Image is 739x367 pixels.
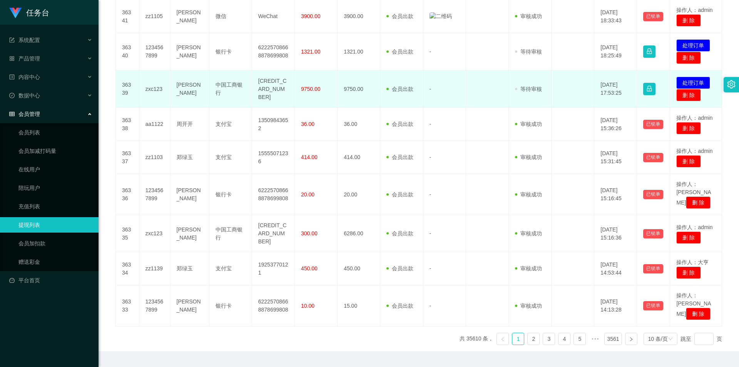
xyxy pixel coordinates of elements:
[643,153,663,162] button: 已锁单
[500,337,505,342] i: 图标: left
[676,89,701,101] button: 删 除
[430,265,431,271] span: -
[171,70,209,108] td: [PERSON_NAME]
[676,14,701,27] button: 删 除
[430,303,431,309] span: -
[676,7,712,13] span: 操作人：admin
[9,37,40,43] span: 系统配置
[116,108,139,141] td: 36338
[18,254,92,270] a: 赠送彩金
[643,120,663,129] button: 已锁单
[209,174,252,215] td: 银行卡
[430,121,431,127] span: -
[589,333,601,345] li: 向后 5 页
[558,333,570,345] li: 4
[528,333,539,345] a: 2
[9,74,15,80] i: 图标: profile
[594,252,637,285] td: [DATE] 14:53:44
[430,154,431,160] span: -
[460,333,494,345] li: 共 35610 条，
[594,108,637,141] td: [DATE] 15:36:26
[139,215,171,252] td: zxc123
[515,191,542,198] span: 审核成功
[9,74,40,80] span: 内容中心
[676,39,710,52] button: 处理订单
[209,33,252,70] td: 银行卡
[171,141,209,174] td: 郑绿玉
[252,252,295,285] td: 19253770121
[527,333,540,345] li: 2
[676,52,701,64] button: 删 除
[512,333,524,345] li: 1
[543,333,555,345] a: 3
[430,230,431,236] span: -
[252,33,295,70] td: 62225708668878699808
[543,333,555,345] li: 3
[676,148,712,154] span: 操作人：admin
[515,86,542,92] span: 等待审核
[430,86,431,92] span: -
[338,174,380,215] td: 20.00
[594,285,637,327] td: [DATE] 14:13:28
[301,191,314,198] span: 20.00
[116,174,139,215] td: 36336
[643,190,663,199] button: 已锁单
[301,265,318,271] span: 450.00
[18,199,92,214] a: 充值列表
[594,33,637,70] td: [DATE] 18:25:49
[171,252,209,285] td: 郑绿玉
[116,70,139,108] td: 36339
[604,333,622,345] li: 3561
[116,215,139,252] td: 36335
[116,252,139,285] td: 36334
[252,215,295,252] td: [CREDIT_CARD_NUMBER]
[209,285,252,327] td: 银行卡
[252,70,295,108] td: [CREDIT_CARD_NUMBER]
[643,301,663,310] button: 已锁单
[209,252,252,285] td: 支付宝
[116,33,139,70] td: 36340
[139,252,171,285] td: zz1139
[209,108,252,141] td: 支付宝
[18,162,92,177] a: 在线用户
[139,285,171,327] td: 1234567899
[338,215,380,252] td: 6286.00
[252,141,295,174] td: 15555071236
[18,217,92,233] a: 提现列表
[643,45,655,58] button: 图标: lock
[301,303,314,309] span: 10.00
[171,33,209,70] td: [PERSON_NAME]
[26,0,49,25] h1: 任务台
[301,49,321,55] span: 1321.00
[9,93,15,98] i: 图标: check-circle-o
[668,337,673,342] i: 图标: down
[676,155,701,168] button: 删 除
[209,141,252,174] td: 支付宝
[9,9,49,15] a: 任务台
[512,333,524,345] a: 1
[594,70,637,108] td: [DATE] 17:53:25
[116,285,139,327] td: 36333
[9,37,15,43] i: 图标: form
[727,80,736,89] i: 图标: setting
[643,229,663,238] button: 已锁单
[680,333,722,345] div: 跳至 页
[9,111,40,117] span: 会员管理
[338,285,380,327] td: 15.00
[301,230,318,236] span: 300.00
[338,141,380,174] td: 414.00
[116,141,139,174] td: 36337
[686,308,711,320] button: 删 除
[558,333,570,345] a: 4
[18,125,92,140] a: 会员列表
[515,230,542,236] span: 审核成功
[676,292,711,317] span: 操作人：[PERSON_NAME]
[605,333,621,345] a: 3561
[515,13,542,19] span: 审核成功
[676,115,712,121] span: 操作人：admin
[515,154,542,160] span: 审核成功
[9,55,40,62] span: 产品管理
[515,49,542,55] span: 等待审核
[9,273,92,288] a: 图标: dashboard平台首页
[9,92,40,99] span: 数据中心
